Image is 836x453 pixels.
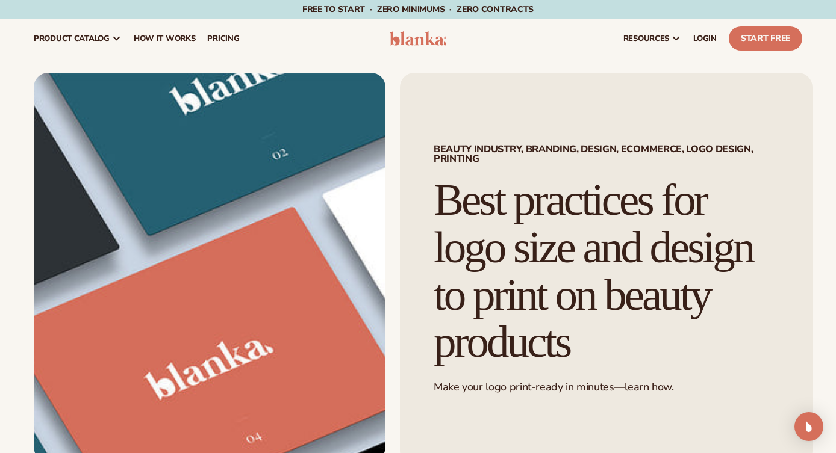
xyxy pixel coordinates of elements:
[623,34,669,43] span: resources
[390,31,446,46] img: logo
[434,176,779,366] h1: Best practices for logo size and design to print on beauty products
[434,380,779,394] p: Make your logo print-ready in minutes—learn how.
[302,4,534,15] span: Free to start · ZERO minimums · ZERO contracts
[34,34,110,43] span: product catalog
[201,19,245,58] a: pricing
[729,26,802,51] a: Start Free
[434,144,779,164] span: BEAUTY INDUSTRY, BRANDING, DESIGN, ECOMMERCE, LOGO DESIGN, PRINTING
[794,412,823,441] div: Open Intercom Messenger
[207,34,239,43] span: pricing
[693,34,717,43] span: LOGIN
[128,19,202,58] a: How It Works
[687,19,723,58] a: LOGIN
[28,19,128,58] a: product catalog
[134,34,196,43] span: How It Works
[617,19,687,58] a: resources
